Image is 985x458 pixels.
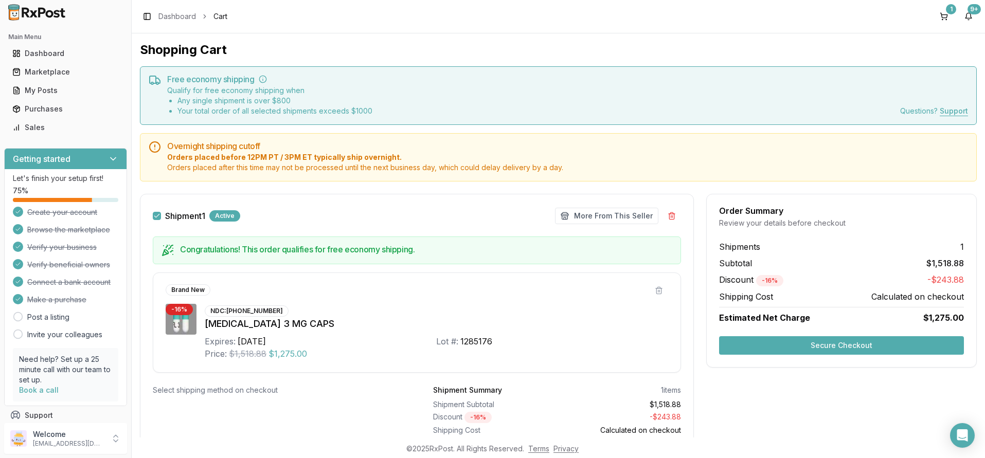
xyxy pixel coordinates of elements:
[436,335,458,347] div: Lot #:
[268,347,307,360] span: $1,275.00
[561,425,681,435] div: Calculated on checkout
[12,104,119,114] div: Purchases
[719,313,810,323] span: Estimated Net Charge
[8,33,123,41] h2: Main Menu
[871,290,964,303] span: Calculated on checkout
[205,317,668,331] div: [MEDICAL_DATA] 3 MG CAPS
[555,208,658,224] button: More From This Seller
[4,82,127,99] button: My Posts
[12,48,119,59] div: Dashboard
[12,122,119,133] div: Sales
[433,412,553,423] div: Discount
[719,241,760,253] span: Shipments
[4,45,127,62] button: Dashboard
[4,64,127,80] button: Marketplace
[140,42,977,58] h1: Shopping Cart
[561,399,681,410] div: $1,518.88
[528,444,549,453] a: Terms
[433,425,553,435] div: Shipping Cost
[8,81,123,100] a: My Posts
[8,44,123,63] a: Dashboard
[553,444,579,453] a: Privacy
[167,85,372,116] div: Qualify for free economy shipping when
[968,4,981,14] div: 9+
[8,100,123,118] a: Purchases
[153,385,400,395] div: Select shipping method on checkout
[166,284,210,296] div: Brand New
[946,4,956,14] div: 1
[167,142,968,150] h5: Overnight shipping cutoff
[719,257,752,269] span: Subtotal
[433,399,553,410] div: Shipment Subtotal
[719,218,964,228] div: Review your details before checkout
[900,106,968,116] div: Questions?
[158,11,196,22] a: Dashboard
[33,429,104,439] p: Welcome
[27,329,102,340] a: Invite your colleagues
[926,257,964,269] span: $1,518.88
[927,273,964,286] span: -$243.88
[661,385,681,395] div: 1 items
[167,162,968,173] span: Orders placed after this time may not be processed until the next business day, which could delay...
[167,152,968,162] span: Orders placed before 12PM PT / 3PM ET typically ship overnight.
[205,347,227,360] div: Price:
[165,212,205,220] label: Shipment 1
[719,207,964,215] div: Order Summary
[960,241,964,253] span: 1
[205,335,236,347] div: Expires:
[433,385,502,395] div: Shipment Summary
[238,335,266,347] div: [DATE]
[13,186,28,196] span: 75 %
[12,67,119,77] div: Marketplace
[229,347,266,360] span: $1,518.88
[561,412,681,423] div: - $243.88
[33,439,104,448] p: [EMAIL_ADDRESS][DOMAIN_NAME]
[8,118,123,137] a: Sales
[923,312,964,324] span: $1,275.00
[167,75,968,83] h5: Free economy shipping
[464,412,492,423] div: - 16 %
[936,8,952,25] button: 1
[205,305,289,317] div: NDC: [PHONE_NUMBER]
[13,153,70,165] h3: Getting started
[213,11,227,22] span: Cart
[166,304,193,315] div: - 16 %
[27,295,86,305] span: Make a purchase
[27,242,97,252] span: Verify your business
[177,96,372,106] li: Any single shipment is over $ 800
[27,312,69,322] a: Post a listing
[209,210,240,222] div: Active
[10,430,27,447] img: User avatar
[19,354,112,385] p: Need help? Set up a 25 minute call with our team to set up.
[8,63,123,81] a: Marketplace
[166,304,196,335] img: Vraylar 3 MG CAPS
[177,106,372,116] li: Your total order of all selected shipments exceeds $ 1000
[960,8,977,25] button: 9+
[4,406,127,425] button: Support
[4,119,127,136] button: Sales
[4,101,127,117] button: Purchases
[27,207,97,217] span: Create your account
[180,245,672,253] h5: Congratulations! This order qualifies for free economy shipping.
[756,275,783,286] div: - 16 %
[27,277,111,287] span: Connect a bank account
[719,274,783,285] span: Discount
[27,260,110,270] span: Verify beneficial owners
[950,423,975,448] div: Open Intercom Messenger
[460,335,492,347] div: 1285176
[158,11,227,22] nav: breadcrumb
[719,290,773,303] span: Shipping Cost
[27,225,110,235] span: Browse the marketplace
[4,4,70,21] img: RxPost Logo
[13,173,118,184] p: Let's finish your setup first!
[19,386,59,394] a: Book a call
[719,336,964,355] button: Secure Checkout
[12,85,119,96] div: My Posts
